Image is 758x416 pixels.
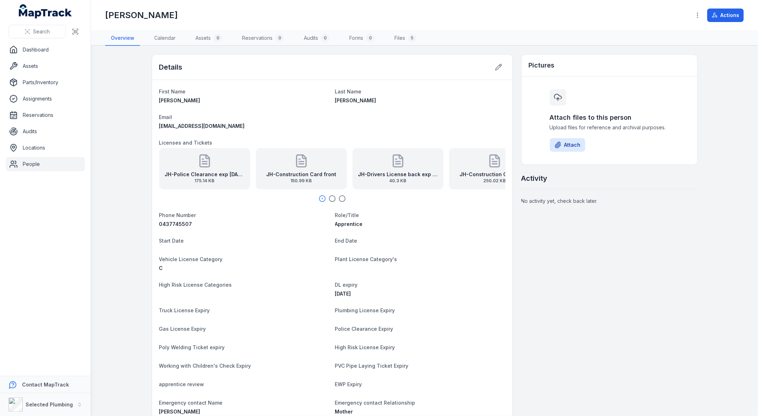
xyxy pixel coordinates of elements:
[298,31,335,46] a: Audits0
[335,381,362,387] span: EWP Expiry
[159,307,210,313] span: Truck License Expiry
[335,291,351,297] span: [DATE]
[159,409,200,415] span: [PERSON_NAME]
[6,141,85,155] a: Locations
[159,88,186,94] span: First Name
[159,140,213,146] span: Licenses and Tickets
[335,344,395,350] span: High Risk License Expiry
[358,171,438,178] strong: JH-Drivers License back exp [DATE]
[6,157,85,171] a: People
[335,363,409,369] span: PVC Pipe Laying Ticket Expiry
[26,401,73,407] strong: Selected Plumbing
[159,381,204,387] span: apprentice review
[335,238,358,244] span: End Date
[190,31,228,46] a: Assets0
[266,178,336,184] span: 150.99 KB
[335,326,393,332] span: Police Clearance Expiry
[335,97,376,103] span: [PERSON_NAME]
[550,124,669,131] span: Upload files for reference and archival purposes.
[159,282,232,288] span: High Risk License Categories
[335,256,397,262] span: Plant License Category's
[9,25,66,38] button: Search
[165,171,244,178] strong: JH-Police Clearance exp [DATE]
[6,92,85,106] a: Assignments
[159,326,206,332] span: Gas License Expiry
[335,88,362,94] span: Last Name
[19,4,72,18] a: MapTrack
[389,31,422,46] a: Files5
[521,173,548,183] h2: Activity
[6,108,85,122] a: Reservations
[521,198,598,204] span: No activity yet, check back later.
[321,34,329,42] div: 0
[6,43,85,57] a: Dashboard
[159,212,196,218] span: Phone Number
[159,238,184,244] span: Start Date
[335,409,353,415] span: Mother
[335,212,359,218] span: Role/Title
[159,344,225,350] span: Poly Welding Ticket expiry
[159,221,192,227] span: 0437745507
[105,31,140,46] a: Overview
[529,60,555,70] h3: Pictures
[159,62,183,72] h2: Details
[275,34,284,42] div: 0
[236,31,290,46] a: Reservations0
[335,291,351,297] time: 27/11/2029, 12:00:00 am
[550,113,669,123] h3: Attach files to this person
[6,124,85,139] a: Audits
[335,221,363,227] span: Apprentice
[6,75,85,90] a: Parts/Inventory
[459,171,529,178] strong: JH-Construction Card back
[159,363,251,369] span: Working with Children's Check Expiry
[459,178,529,184] span: 250.02 KB
[149,31,181,46] a: Calendar
[366,34,375,42] div: 0
[335,400,415,406] span: Emergency contact Relationship
[266,171,336,178] strong: JH-Construction Card front
[22,382,69,388] strong: Contact MapTrack
[159,400,223,406] span: Emergency contact Name
[214,34,222,42] div: 0
[33,28,50,35] span: Search
[159,265,163,271] span: C
[408,34,416,42] div: 5
[335,307,395,313] span: Plumbing License Expiry
[165,178,244,184] span: 175.14 KB
[159,97,200,103] span: [PERSON_NAME]
[6,59,85,73] a: Assets
[159,256,223,262] span: Vehicle License Category
[159,123,245,129] span: [EMAIL_ADDRESS][DOMAIN_NAME]
[344,31,380,46] a: Forms0
[159,114,172,120] span: Email
[105,10,178,21] h1: [PERSON_NAME]
[335,282,358,288] span: DL expiry
[707,9,744,22] button: Actions
[358,178,438,184] span: 40.3 KB
[550,138,585,152] button: Attach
